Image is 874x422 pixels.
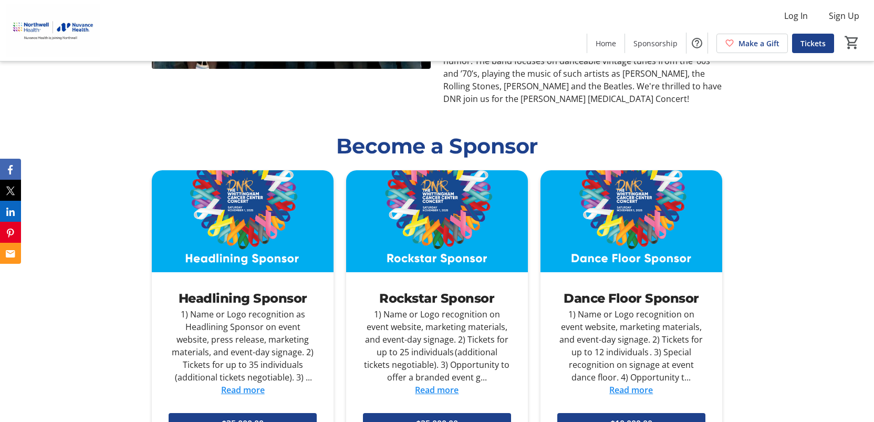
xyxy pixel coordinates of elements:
[221,384,265,396] a: Read more
[686,33,707,54] button: Help
[152,130,722,162] p: Become a Sponsor
[557,289,705,308] div: Dance Floor Sponsor
[415,384,459,396] a: Read more
[820,7,868,24] button: Sign Up
[800,38,826,49] span: Tickets
[540,170,722,272] img: Dance Floor Sponsor
[625,34,686,53] a: Sponsorship
[363,289,511,308] div: Rockstar Sponsor
[716,34,788,53] a: Make a Gift
[169,289,317,308] div: Headlining Sponsor
[842,33,861,52] button: Cart
[169,308,317,384] div: 1) Name or Logo recognition as Headlining Sponsor on event website, press release, marketing mate...
[557,308,705,384] div: 1) Name or Logo recognition on event website, marketing materials, and event-day signage. 2) Tick...
[829,9,859,22] span: Sign Up
[738,38,779,49] span: Make a Gift
[792,34,834,53] a: Tickets
[346,170,528,272] img: Rockstar Sponsor
[784,9,808,22] span: Log In
[596,38,616,49] span: Home
[776,7,816,24] button: Log In
[587,34,625,53] a: Home
[633,38,678,49] span: Sponsorship
[609,384,653,396] a: Read more
[152,170,334,272] img: Headlining Sponsor
[363,308,511,384] div: 1) Name or Logo recognition on event website, marketing materials, and event-day signage. 2) Tick...
[6,4,100,57] img: Nuvance Health's Logo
